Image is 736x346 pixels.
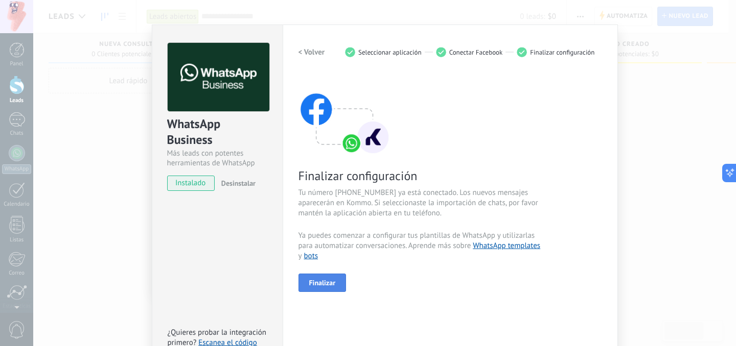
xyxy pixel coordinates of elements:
[221,179,256,188] span: Desinstalar
[298,274,347,292] button: Finalizar
[304,251,318,261] a: bots
[167,116,268,149] div: WhatsApp Business
[309,279,336,286] span: Finalizar
[167,149,268,168] div: Más leads con potentes herramientas de WhatsApp
[298,43,325,61] button: < Volver
[217,176,256,191] button: Desinstalar
[298,47,325,57] h2: < Volver
[449,48,503,56] span: Conectar Facebook
[168,176,214,191] span: instalado
[358,48,422,56] span: Seleccionar aplicación
[298,168,542,184] span: Finalizar configuración
[473,241,540,251] a: WhatsApp templates
[530,48,594,56] span: Finalizar configuración
[298,188,542,218] span: Tu número [PHONE_NUMBER] ya está conectado. Los nuevos mensajes aparecerán en Kommo. Si seleccion...
[298,231,542,261] span: Ya puedes comenzar a configurar tus plantillas de WhatsApp y utilizarlas para automatizar convers...
[298,73,390,155] img: connect with facebook
[168,43,269,112] img: logo_main.png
